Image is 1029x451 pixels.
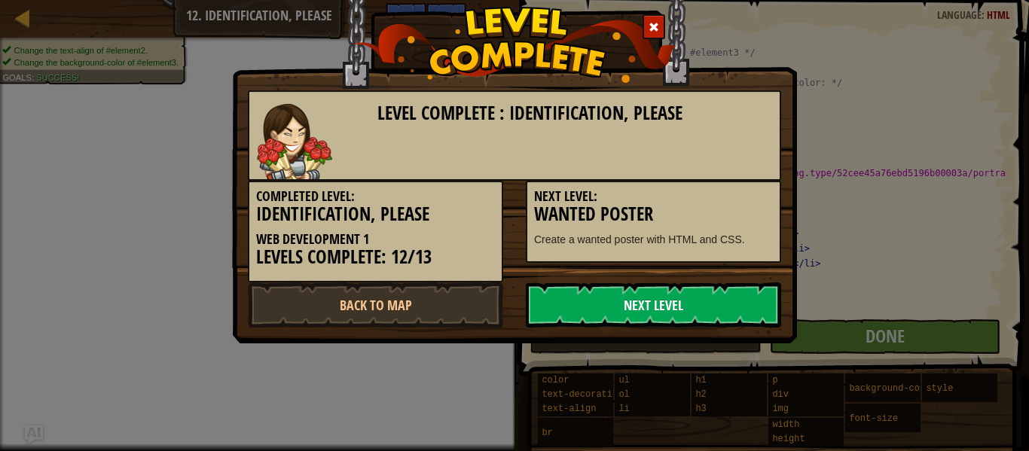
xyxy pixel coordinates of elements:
h5: Completed Level: [256,189,495,204]
h3: Levels Complete: 12/13 [256,247,495,267]
img: guardian.png [257,104,332,179]
h5: Next Level: [534,189,773,204]
a: Back to Map [248,282,503,328]
a: Next Level [526,282,781,328]
h3: Identification, Please [256,204,495,224]
h3: Wanted Poster [534,204,773,224]
h5: Web Development 1 [256,232,495,247]
p: Create a wanted poster with HTML and CSS. [534,232,773,247]
h3: Level Complete : Identification, Please [377,103,773,123]
img: level_complete.png [353,7,676,83]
